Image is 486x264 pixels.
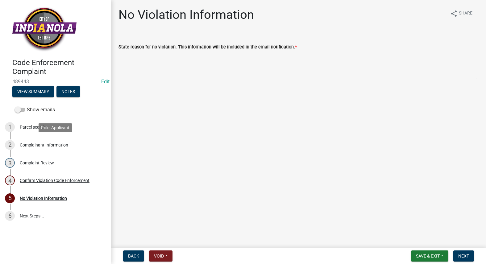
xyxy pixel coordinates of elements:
wm-modal-confirm: Notes [56,89,80,94]
span: Next [458,254,469,258]
span: Share [459,10,472,17]
div: Confirm Violation Code Enforcement [20,178,89,183]
div: 4 [5,175,15,185]
label: Show emails [15,106,55,113]
span: 489443 [12,79,99,85]
button: Notes [56,86,80,97]
img: City of Indianola, Iowa [12,6,77,52]
wm-modal-confirm: Edit Application Number [101,79,110,85]
div: 1 [5,122,15,132]
div: Complainant Information [20,143,68,147]
div: 5 [5,193,15,203]
h4: Code Enforcement Complaint [12,58,106,76]
div: Role: Applicant [39,123,72,132]
wm-modal-confirm: Summary [12,89,54,94]
h1: No Violation Information [118,7,254,22]
button: shareShare [445,7,477,19]
div: 6 [5,211,15,221]
div: 3 [5,158,15,168]
div: Parcel search [20,125,46,129]
div: No Violation Information [20,196,67,200]
button: Next [453,250,474,262]
button: Void [149,250,172,262]
a: Edit [101,79,110,85]
button: Back [123,250,144,262]
span: Void [154,254,164,258]
i: share [450,10,458,17]
div: Complaint Review [20,161,54,165]
button: View Summary [12,86,54,97]
span: Save & Exit [416,254,440,258]
span: Back [128,254,139,258]
button: Save & Exit [411,250,448,262]
label: State reason for no violation. This information will be included in the email notification. [118,45,297,49]
div: 2 [5,140,15,150]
